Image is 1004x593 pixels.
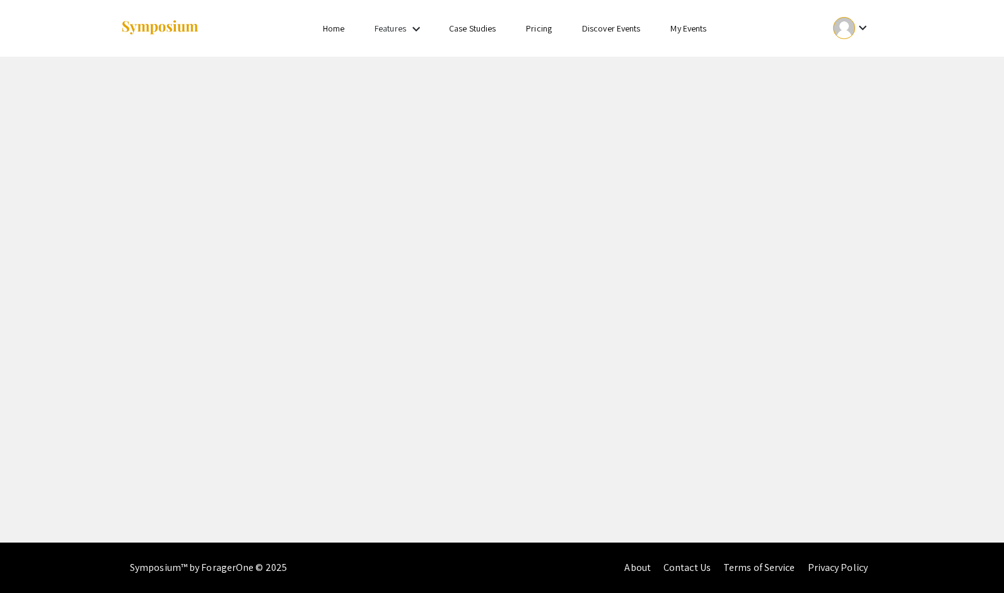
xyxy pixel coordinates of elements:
[130,543,287,593] div: Symposium™ by ForagerOne © 2025
[375,23,406,34] a: Features
[808,561,868,574] a: Privacy Policy
[526,23,552,34] a: Pricing
[323,23,344,34] a: Home
[409,21,424,37] mat-icon: Expand Features list
[120,20,199,37] img: Symposium by ForagerOne
[582,23,641,34] a: Discover Events
[820,14,884,42] button: Expand account dropdown
[855,20,870,35] mat-icon: Expand account dropdown
[670,23,706,34] a: My Events
[449,23,496,34] a: Case Studies
[624,561,651,574] a: About
[723,561,795,574] a: Terms of Service
[663,561,711,574] a: Contact Us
